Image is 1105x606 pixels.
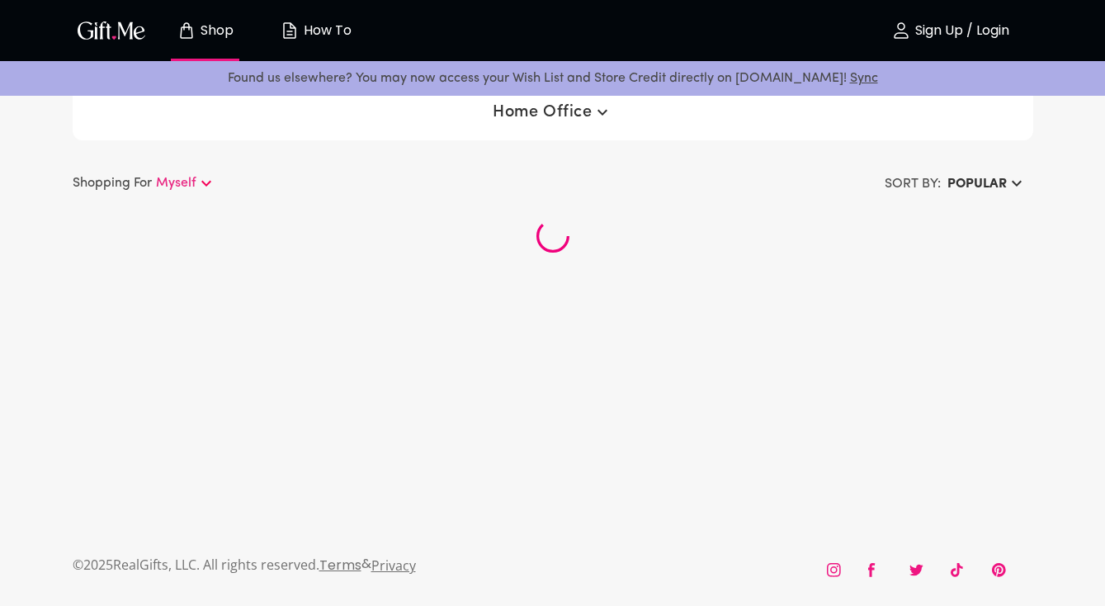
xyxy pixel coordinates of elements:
[13,68,1092,89] p: Found us elsewhere? You may now access your Wish List and Store Credit directly on [DOMAIN_NAME]!
[156,173,196,193] p: Myself
[73,554,319,575] p: © 2025 RealGifts, LLC. All rights reserved.
[868,4,1033,57] button: Sign Up / Login
[280,21,300,40] img: how-to.svg
[911,24,1009,38] p: Sign Up / Login
[73,21,150,40] button: GiftMe Logo
[271,4,361,57] button: How To
[947,174,1007,194] h6: Popular
[941,169,1033,199] button: Popular
[160,4,251,57] button: Store page
[319,556,361,575] a: Terms
[300,24,352,38] p: How To
[486,97,618,127] button: Home Office
[73,173,152,193] p: Shopping For
[493,102,612,122] span: Home Office
[850,72,878,85] a: Sync
[361,555,371,589] p: &
[885,174,941,194] h6: SORT BY:
[196,24,234,38] p: Shop
[371,556,416,575] a: Privacy
[74,18,149,42] img: GiftMe Logo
